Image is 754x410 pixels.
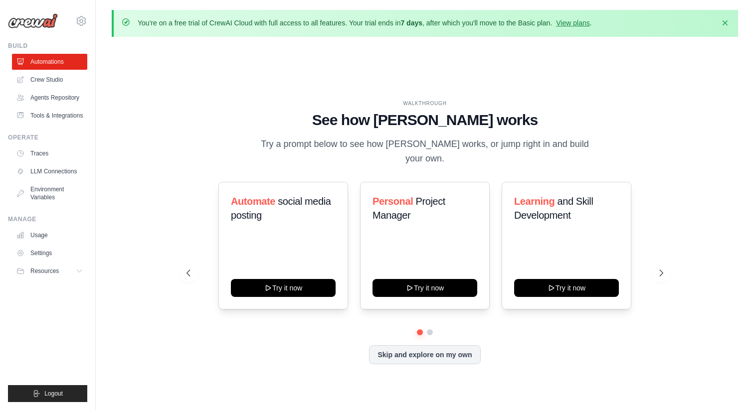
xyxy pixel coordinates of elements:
div: WALKTHROUGH [187,100,664,107]
a: View plans [556,19,589,27]
a: Tools & Integrations [12,108,87,124]
button: Try it now [373,279,477,297]
a: Agents Repository [12,90,87,106]
p: You're on a free trial of CrewAI Cloud with full access to all features. Your trial ends in , aft... [138,18,592,28]
div: Operate [8,134,87,141]
button: Skip and explore on my own [369,345,480,364]
img: Logo [8,13,58,28]
a: Settings [12,245,87,261]
a: Traces [12,145,87,161]
span: Project Manager [373,196,445,221]
iframe: Chat Widget [704,362,754,410]
a: LLM Connections [12,163,87,179]
button: Resources [12,263,87,279]
span: Logout [44,390,63,398]
span: Personal [373,196,413,207]
a: Environment Variables [12,181,87,205]
p: Try a prompt below to see how [PERSON_NAME] works, or jump right in and build your own. [257,137,592,166]
div: Build [8,42,87,50]
span: social media posting [231,196,331,221]
h1: See how [PERSON_NAME] works [187,111,664,129]
span: Automate [231,196,275,207]
a: Usage [12,227,87,243]
strong: 7 days [400,19,422,27]
div: Manage [8,215,87,223]
button: Try it now [231,279,336,297]
button: Logout [8,385,87,402]
a: Crew Studio [12,72,87,88]
a: Automations [12,54,87,70]
span: Resources [30,267,59,275]
button: Try it now [514,279,619,297]
span: Learning [514,196,555,207]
